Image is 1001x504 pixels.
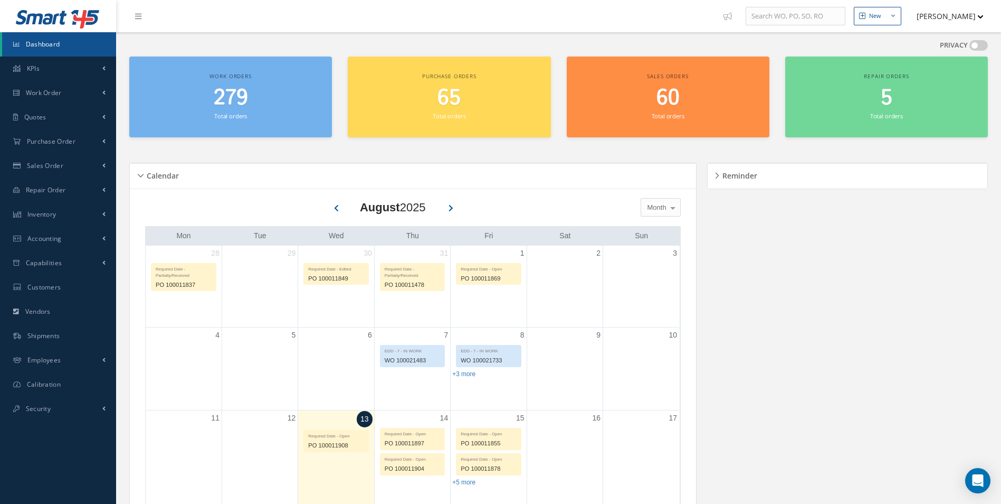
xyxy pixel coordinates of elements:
td: July 31, 2025 [374,246,450,328]
a: August 12, 2025 [285,410,298,426]
div: PO 100011837 [151,279,216,291]
a: August 2, 2025 [594,246,603,261]
span: 60 [656,83,680,113]
span: Shipments [27,331,60,340]
a: August 13, 2025 [357,411,373,427]
button: New [854,7,901,25]
a: August 15, 2025 [514,410,527,426]
span: Sales orders [647,72,688,80]
a: August 9, 2025 [594,328,603,343]
span: Employees [27,356,61,365]
span: Work orders [209,72,251,80]
a: Work orders 279 Total orders [129,57,332,137]
td: August 2, 2025 [527,246,603,328]
div: EDD - 7 - IN WORK [456,346,520,354]
td: August 6, 2025 [298,327,374,410]
td: July 29, 2025 [222,246,298,328]
div: Required Date - Open [380,428,444,437]
div: Required Date - Open [456,454,520,463]
div: PO 100011478 [380,279,444,291]
div: PO 100011849 [304,273,368,285]
div: Required Date - Open [456,264,520,273]
a: August 1, 2025 [518,246,527,261]
span: Quotes [24,113,46,122]
td: August 10, 2025 [603,327,679,410]
span: Purchase Order [27,137,75,146]
div: PO 100011855 [456,437,520,450]
span: Capabilities [26,258,62,267]
span: Dashboard [26,40,60,49]
div: 2025 [360,199,426,216]
span: KPIs [27,64,40,73]
a: July 29, 2025 [285,246,298,261]
a: Show 5 more events [452,479,475,486]
div: PO 100011904 [380,463,444,475]
td: August 1, 2025 [451,246,527,328]
div: Required Date - Open [456,428,520,437]
b: August [360,201,400,214]
a: August 7, 2025 [442,328,450,343]
span: Calibration [27,380,61,389]
a: Repair orders 5 Total orders [785,57,988,137]
span: Security [26,404,51,413]
div: Required Date - Partially/Received [151,264,216,279]
div: Required Date - Open [380,454,444,463]
a: August 11, 2025 [209,410,222,426]
div: PO 100011878 [456,463,520,475]
span: Accounting [27,234,62,243]
td: July 30, 2025 [298,246,374,328]
span: Repair Order [26,185,66,194]
a: Wednesday [327,229,346,242]
a: Sunday [633,229,650,242]
a: July 30, 2025 [361,246,374,261]
a: Show 3 more events [452,370,475,378]
small: Total orders [652,112,684,120]
td: August 5, 2025 [222,327,298,410]
div: EDD - 7 - IN WORK [380,346,444,354]
a: August 3, 2025 [671,246,679,261]
input: Search WO, PO, SO, RO [746,7,845,26]
td: August 9, 2025 [527,327,603,410]
span: Repair orders [864,72,909,80]
div: Required Date - Edited [304,264,368,273]
span: Vendors [25,307,51,316]
div: Required Date - Partially/Received [380,264,444,279]
small: Total orders [870,112,903,120]
td: August 3, 2025 [603,246,679,328]
div: PO 100011897 [380,437,444,450]
span: 65 [437,83,461,113]
a: Saturday [557,229,573,242]
td: August 4, 2025 [146,327,222,410]
h5: Calendar [144,168,179,181]
a: Tuesday [252,229,269,242]
label: PRIVACY [940,40,968,51]
td: July 28, 2025 [146,246,222,328]
span: Sales Order [27,161,63,170]
button: [PERSON_NAME] [907,6,984,26]
span: Inventory [27,210,56,219]
a: August 4, 2025 [213,328,222,343]
a: Monday [174,229,193,242]
a: Dashboard [2,32,116,57]
td: August 7, 2025 [374,327,450,410]
h5: Reminder [719,168,757,181]
span: 5 [881,83,892,113]
a: August 17, 2025 [666,410,679,426]
div: New [869,12,881,21]
a: August 5, 2025 [290,328,298,343]
a: Sales orders 60 Total orders [567,57,769,137]
a: August 6, 2025 [366,328,374,343]
div: PO 100011908 [304,440,368,452]
a: July 31, 2025 [438,246,451,261]
a: August 10, 2025 [666,328,679,343]
span: Purchase orders [422,72,476,80]
a: July 28, 2025 [209,246,222,261]
a: August 8, 2025 [518,328,527,343]
span: 279 [214,83,248,113]
a: August 14, 2025 [438,410,451,426]
span: Work Order [26,88,62,97]
a: August 16, 2025 [590,410,603,426]
small: Total orders [433,112,465,120]
span: Month [645,202,666,213]
div: WO 100021733 [456,354,520,367]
